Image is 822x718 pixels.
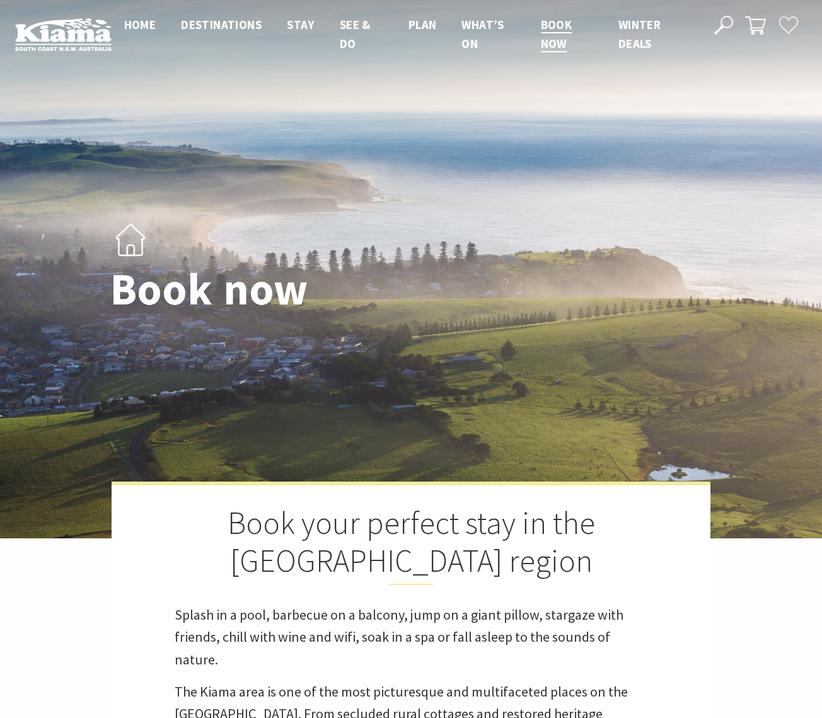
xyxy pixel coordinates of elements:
[461,17,504,51] span: What’s On
[287,17,315,32] span: Stay
[15,18,112,51] img: Kiama Logo
[124,17,156,32] span: Home
[181,17,262,32] span: Destinations
[340,17,371,51] span: See & Do
[112,15,700,54] nav: Main Menu
[618,17,661,51] span: Winter Deals
[110,265,466,314] h1: Book now
[408,17,437,32] span: Plan
[175,504,647,585] h2: Book your perfect stay in the [GEOGRAPHIC_DATA] region
[175,604,647,671] p: Splash in a pool, barbecue on a balcony, jump on a giant pillow, stargaze with friends, chill wit...
[541,17,572,51] span: Book now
